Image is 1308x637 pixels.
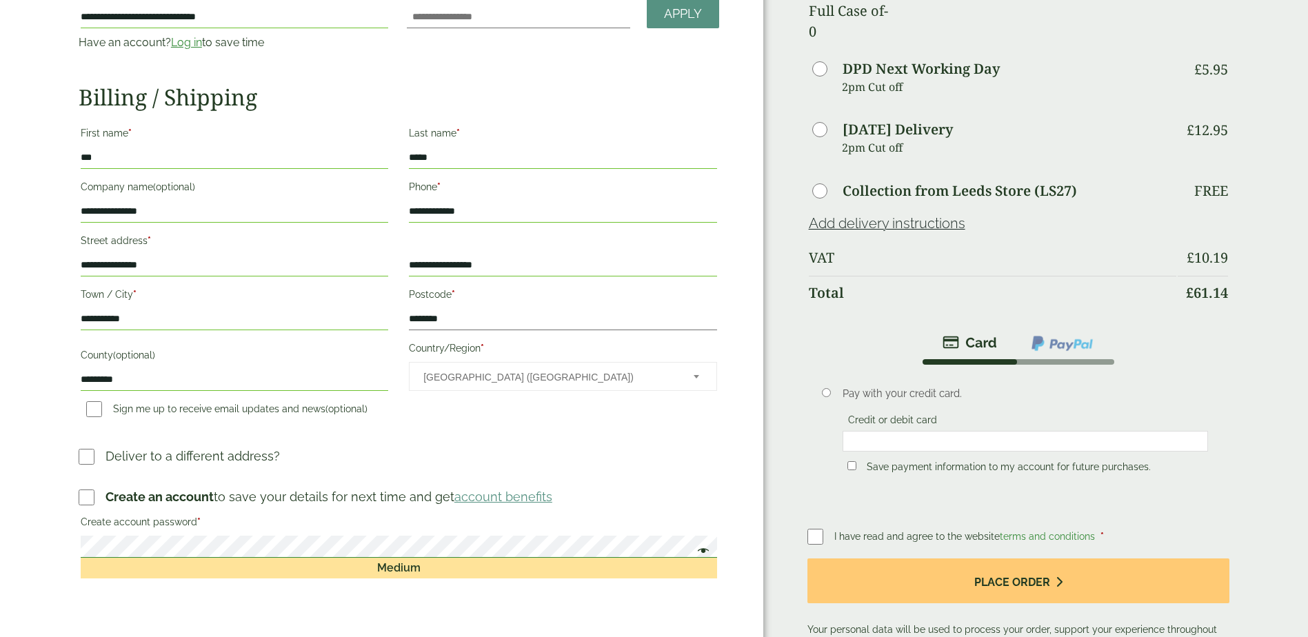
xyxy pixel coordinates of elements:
[1100,531,1104,542] abbr: required
[325,403,368,414] span: (optional)
[81,123,388,147] label: First name
[842,137,1177,158] p: 2pm Cut off
[807,558,1230,603] button: Place order
[1187,248,1228,267] bdi: 10.19
[843,62,1000,76] label: DPD Next Working Day
[1194,60,1202,79] span: £
[105,487,552,506] p: to save your details for next time and get
[409,177,716,201] label: Phone
[481,343,484,354] abbr: required
[105,489,214,504] strong: Create an account
[153,181,195,192] span: (optional)
[843,123,953,136] label: [DATE] Delivery
[1187,121,1228,139] bdi: 12.95
[148,235,151,246] abbr: required
[128,128,132,139] abbr: required
[81,403,373,418] label: Sign me up to receive email updates and news
[1194,183,1228,199] p: Free
[133,289,137,300] abbr: required
[843,184,1077,198] label: Collection from Leeds Store (LS27)
[843,414,943,429] label: Credit or debit card
[81,231,388,254] label: Street address
[1186,283,1194,302] span: £
[1186,283,1228,302] bdi: 61.14
[197,516,201,527] abbr: required
[79,84,719,110] h2: Billing / Shipping
[409,362,716,391] span: Country/Region
[113,350,155,361] span: (optional)
[1000,531,1095,542] a: terms and conditions
[437,181,441,192] abbr: required
[81,512,717,536] label: Create account password
[81,558,717,578] div: Medium
[409,123,716,147] label: Last name
[81,177,388,201] label: Company name
[842,77,1177,97] p: 2pm Cut off
[423,363,674,392] span: United Kingdom (UK)
[809,241,1177,274] th: VAT
[943,334,997,351] img: stripe.png
[409,338,716,362] label: Country/Region
[1194,60,1228,79] bdi: 5.95
[809,215,965,232] a: Add delivery instructions
[79,34,390,51] p: Have an account? to save time
[1187,121,1194,139] span: £
[105,447,280,465] p: Deliver to a different address?
[843,386,1208,401] p: Pay with your credit card.
[834,531,1098,542] span: I have read and agree to the website
[452,289,455,300] abbr: required
[81,285,388,308] label: Town / City
[86,401,102,417] input: Sign me up to receive email updates and news(optional)
[454,489,552,504] a: account benefits
[171,36,202,49] a: Log in
[81,345,388,369] label: County
[1030,334,1094,352] img: ppcp-gateway.png
[809,276,1177,310] th: Total
[409,285,716,308] label: Postcode
[847,435,1204,447] iframe: Secure card payment input frame
[456,128,460,139] abbr: required
[664,6,702,21] span: Apply
[1187,248,1194,267] span: £
[861,461,1156,476] label: Save payment information to my account for future purchases.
